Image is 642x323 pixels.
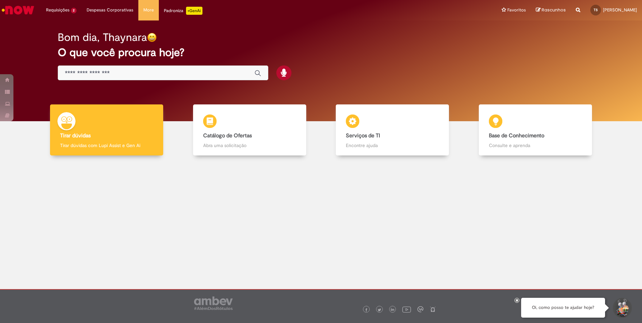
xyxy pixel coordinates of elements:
[35,104,178,156] a: Tirar dúvidas Tirar dúvidas com Lupi Assist e Gen Ai
[346,142,439,149] p: Encontre ajuda
[60,132,91,139] b: Tirar dúvidas
[60,142,153,149] p: Tirar dúvidas com Lupi Assist e Gen Ai
[178,104,321,156] a: Catálogo de Ofertas Abra uma solicitação
[402,305,411,314] img: logo_footer_youtube.png
[346,132,380,139] b: Serviços de TI
[46,7,70,13] span: Requisições
[378,308,381,312] img: logo_footer_twitter.png
[203,132,252,139] b: Catálogo de Ofertas
[603,7,637,13] span: [PERSON_NAME]
[194,296,233,310] img: logo_footer_ambev_rotulo_gray.png
[58,47,584,58] h2: O que você procura hoje?
[612,298,632,318] button: Iniciar Conversa de Suporte
[143,7,154,13] span: More
[147,33,157,42] img: happy-face.png
[507,7,526,13] span: Favoritos
[542,7,566,13] span: Rascunhos
[321,104,464,156] a: Serviços de TI Encontre ajuda
[71,8,77,13] span: 2
[536,7,566,13] a: Rascunhos
[464,104,607,156] a: Base de Conhecimento Consulte e aprenda
[1,3,35,17] img: ServiceNow
[87,7,133,13] span: Despesas Corporativas
[203,142,296,149] p: Abra uma solicitação
[58,32,147,43] h2: Bom dia, Thaynara
[489,142,582,149] p: Consulte e aprenda
[417,306,423,312] img: logo_footer_workplace.png
[365,308,368,312] img: logo_footer_facebook.png
[594,8,598,12] span: TS
[489,132,544,139] b: Base de Conhecimento
[430,306,436,312] img: logo_footer_naosei.png
[186,7,202,15] p: +GenAi
[521,298,605,318] div: Oi, como posso te ajudar hoje?
[164,7,202,15] div: Padroniza
[391,308,394,312] img: logo_footer_linkedin.png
